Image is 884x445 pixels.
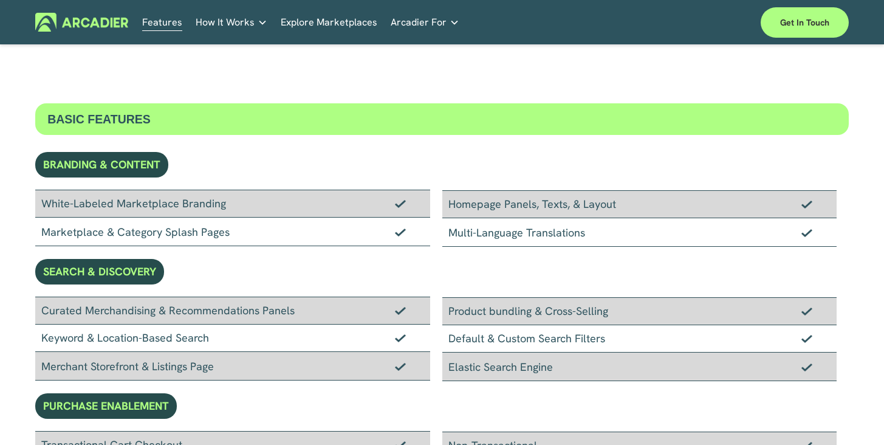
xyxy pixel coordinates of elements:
[801,307,812,316] img: Checkmark
[442,218,837,247] div: Multi-Language Translations
[801,200,812,209] img: Checkmark
[801,334,812,343] img: Checkmark
[35,13,128,32] img: Arcadier
[35,393,177,419] div: PURCHASE ENABLEMENT
[801,363,812,371] img: Checkmark
[395,362,406,371] img: Checkmark
[35,259,164,285] div: SEARCH & DISCOVERY
[35,325,430,352] div: Keyword & Location-Based Search
[395,306,406,315] img: Checkmark
[35,218,430,246] div: Marketplace & Category Splash Pages
[142,13,182,32] a: Features
[442,325,837,353] div: Default & Custom Search Filters
[761,7,849,38] a: Get in touch
[391,13,459,32] a: folder dropdown
[442,297,837,325] div: Product bundling & Cross-Selling
[196,13,267,32] a: folder dropdown
[801,229,812,237] img: Checkmark
[442,190,837,218] div: Homepage Panels, Texts, & Layout
[395,199,406,208] img: Checkmark
[281,13,377,32] a: Explore Marketplaces
[35,190,430,218] div: White-Labeled Marketplace Branding
[35,352,430,381] div: Merchant Storefront & Listings Page
[442,353,837,381] div: Elastic Search Engine
[35,103,849,135] div: BASIC FEATURES
[395,334,406,342] img: Checkmark
[35,152,168,178] div: BRANDING & CONTENT
[35,297,430,325] div: Curated Merchandising & Recommendations Panels
[391,14,447,31] span: Arcadier For
[196,14,255,31] span: How It Works
[395,228,406,236] img: Checkmark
